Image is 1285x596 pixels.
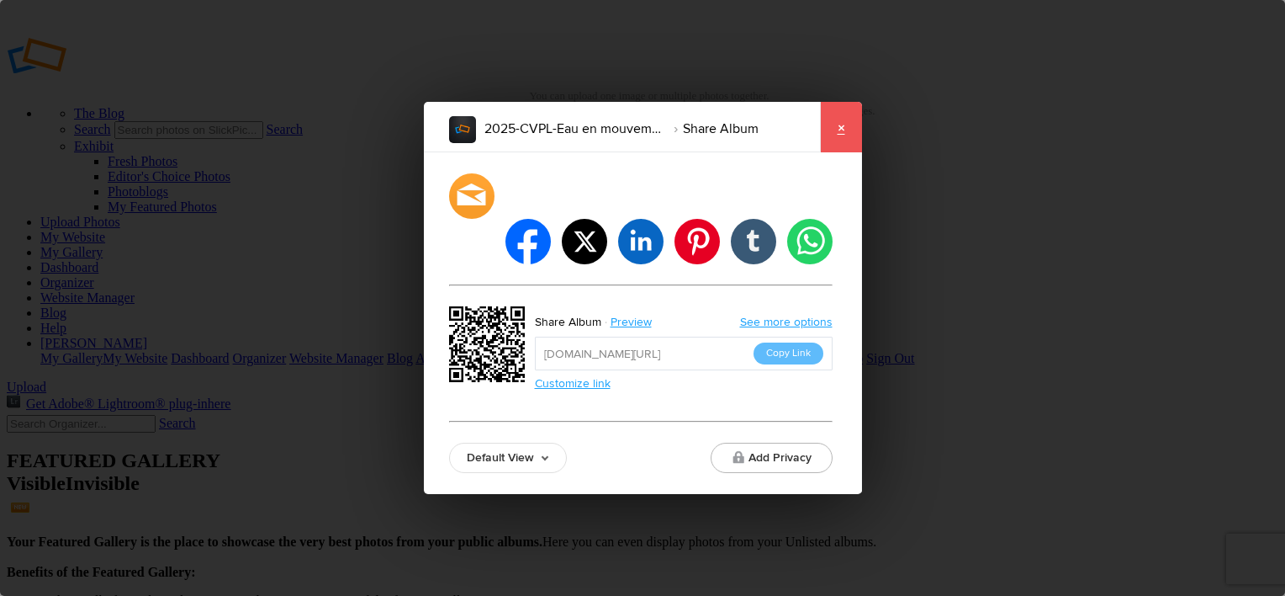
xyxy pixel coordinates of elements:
[618,219,664,264] li: linkedin
[731,219,776,264] li: tumblr
[664,114,759,143] li: Share Album
[740,315,833,329] a: See more options
[535,376,611,391] a: Customize link
[484,114,664,143] li: 2025-CVPL-Eau en mouvement
[711,443,833,473] button: Add Privacy
[449,306,530,387] div: https://slickpic.us/18266106wTTh
[562,219,607,264] li: twitter
[754,343,823,365] button: Copy Link
[787,219,833,264] li: whatsapp
[820,102,862,152] a: ×
[449,116,476,143] img: album_sample.webp
[674,219,720,264] li: pinterest
[535,311,601,333] div: Share Album
[601,311,664,333] a: Preview
[449,443,567,473] a: Default View
[505,219,551,264] li: facebook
